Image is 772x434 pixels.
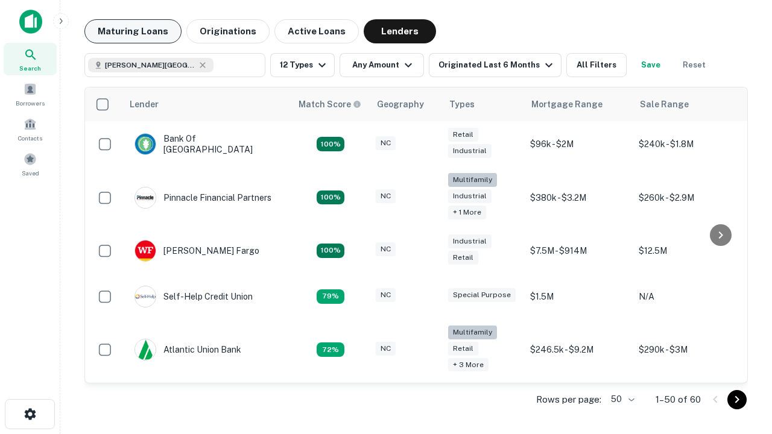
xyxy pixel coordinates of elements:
div: Matching Properties: 15, hasApolloMatch: undefined [317,244,344,258]
div: Lender [130,97,159,112]
td: $12.5M [633,228,741,274]
a: Borrowers [4,78,57,110]
th: Types [442,87,524,121]
a: Contacts [4,113,57,145]
button: Go to next page [727,390,747,409]
td: $290k - $3M [633,319,741,380]
div: + 1 more [448,206,486,219]
div: Special Purpose [448,288,516,302]
button: Originations [186,19,270,43]
td: $260k - $2.9M [633,167,741,228]
td: $200k - $3.3M [524,380,633,426]
p: Rows per page: [536,392,601,407]
td: $240k - $1.8M [633,121,741,167]
img: picture [135,241,156,261]
span: Saved [22,168,39,178]
div: Atlantic Union Bank [134,339,241,360]
div: Industrial [448,144,492,158]
img: picture [135,339,156,360]
span: Borrowers [16,98,45,108]
div: Industrial [448,189,492,203]
div: NC [376,136,396,150]
div: NC [376,342,396,356]
div: NC [376,189,396,203]
div: 50 [606,391,636,408]
button: Active Loans [274,19,359,43]
button: 12 Types [270,53,335,77]
td: $7.5M - $914M [524,228,633,274]
div: Types [449,97,475,112]
td: N/A [633,274,741,319]
td: $246.5k - $9.2M [524,319,633,380]
div: Mortgage Range [531,97,603,112]
div: Matching Properties: 14, hasApolloMatch: undefined [317,137,344,151]
img: picture [135,134,156,154]
div: Bank Of [GEOGRAPHIC_DATA] [134,133,279,155]
button: Maturing Loans [84,19,182,43]
button: Originated Last 6 Months [429,53,562,77]
img: picture [135,187,156,208]
div: Matching Properties: 25, hasApolloMatch: undefined [317,190,344,205]
div: Self-help Credit Union [134,286,253,307]
div: NC [376,288,396,302]
div: NC [376,242,396,256]
div: Sale Range [640,97,689,112]
td: $1.5M [524,274,633,319]
th: Sale Range [633,87,741,121]
div: Multifamily [448,325,497,339]
span: Search [19,63,41,73]
span: Contacts [18,133,42,143]
div: [PERSON_NAME] Fargo [134,240,259,262]
th: Capitalize uses an advanced AI algorithm to match your search with the best lender. The match sco... [291,87,370,121]
div: Multifamily [448,173,497,187]
button: Any Amount [340,53,424,77]
th: Geography [370,87,442,121]
a: Search [4,43,57,75]
a: Saved [4,148,57,180]
span: [PERSON_NAME][GEOGRAPHIC_DATA], [GEOGRAPHIC_DATA] [105,60,195,71]
button: Reset [675,53,713,77]
th: Mortgage Range [524,87,633,121]
p: 1–50 of 60 [656,392,701,407]
div: Industrial [448,234,492,248]
th: Lender [122,87,291,121]
img: picture [135,286,156,307]
iframe: Chat Widget [712,338,772,395]
img: capitalize-icon.png [19,10,42,34]
td: $480k - $3.1M [633,380,741,426]
h6: Match Score [299,98,359,111]
div: + 3 more [448,358,489,372]
td: $96k - $2M [524,121,633,167]
button: Save your search to get updates of matches that match your search criteria. [631,53,670,77]
button: All Filters [566,53,627,77]
td: $380k - $3.2M [524,167,633,228]
div: Matching Properties: 10, hasApolloMatch: undefined [317,342,344,357]
div: Matching Properties: 11, hasApolloMatch: undefined [317,289,344,304]
div: Geography [377,97,424,112]
div: Retail [448,251,478,265]
div: Originated Last 6 Months [438,58,556,72]
div: Retail [448,342,478,356]
div: Retail [448,128,478,142]
div: Capitalize uses an advanced AI algorithm to match your search with the best lender. The match sco... [299,98,361,111]
button: Lenders [364,19,436,43]
div: Pinnacle Financial Partners [134,187,271,209]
